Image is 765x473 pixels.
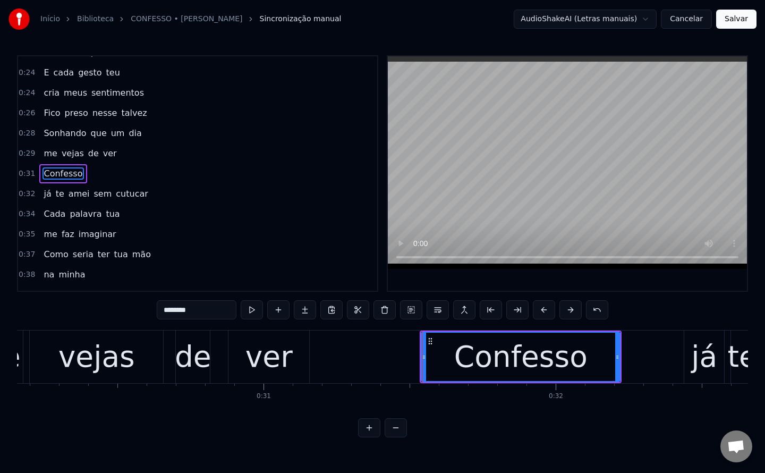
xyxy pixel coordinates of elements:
[716,10,756,29] button: Salvar
[19,128,35,139] span: 0:28
[245,335,293,379] div: ver
[61,228,75,240] span: faz
[42,87,61,99] span: cria
[42,208,66,220] span: Cada
[40,14,60,24] a: Início
[549,392,563,401] div: 0:32
[93,188,113,200] span: sem
[78,228,117,240] span: imaginar
[72,248,95,260] span: seria
[77,66,103,79] span: gesto
[19,209,35,219] span: 0:34
[42,107,61,119] span: Fico
[100,289,124,301] span: onde
[42,268,55,281] span: na
[260,14,342,24] span: Sincronização manual
[67,289,98,301] span: abraço
[90,87,145,99] span: sentimentos
[97,248,111,260] span: ter
[42,147,58,159] span: me
[64,107,89,119] span: preso
[19,67,35,78] span: 0:24
[727,335,756,379] div: te
[19,269,35,280] span: 0:38
[40,14,341,24] nav: breadcrumb
[126,289,133,301] span: o
[58,335,135,379] div: vejas
[90,127,108,139] span: que
[63,87,88,99] span: meus
[19,249,35,260] span: 0:37
[19,88,35,98] span: 0:24
[87,147,100,159] span: de
[42,228,58,240] span: me
[42,188,52,200] span: já
[42,66,50,79] span: E
[135,289,165,301] span: tempo
[175,335,211,379] div: de
[19,148,35,159] span: 0:29
[454,335,588,379] div: Confesso
[42,167,83,180] span: Confesso
[19,229,35,240] span: 0:35
[19,108,35,119] span: 0:26
[61,147,85,159] span: vejas
[69,208,103,220] span: palavra
[77,14,114,24] a: Biblioteca
[661,10,712,29] button: Cancelar
[57,268,86,281] span: minha
[131,248,152,260] span: mão
[42,248,69,260] span: Como
[91,107,118,119] span: nesse
[42,127,87,139] span: Sonhando
[131,14,242,24] a: CONFESSO • [PERSON_NAME]
[720,430,752,462] div: Open chat
[19,189,35,199] span: 0:32
[691,335,717,379] div: já
[42,289,65,301] span: Num
[120,107,148,119] span: talvez
[67,188,91,200] span: amei
[113,248,129,260] span: tua
[102,147,118,159] span: ver
[53,66,75,79] span: cada
[105,208,121,220] span: tua
[110,127,126,139] span: um
[55,188,65,200] span: te
[19,168,35,179] span: 0:31
[19,290,35,300] span: 0:39
[8,9,30,30] img: youka
[105,66,121,79] span: teu
[127,127,142,139] span: dia
[115,188,149,200] span: cutucar
[257,392,271,401] div: 0:31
